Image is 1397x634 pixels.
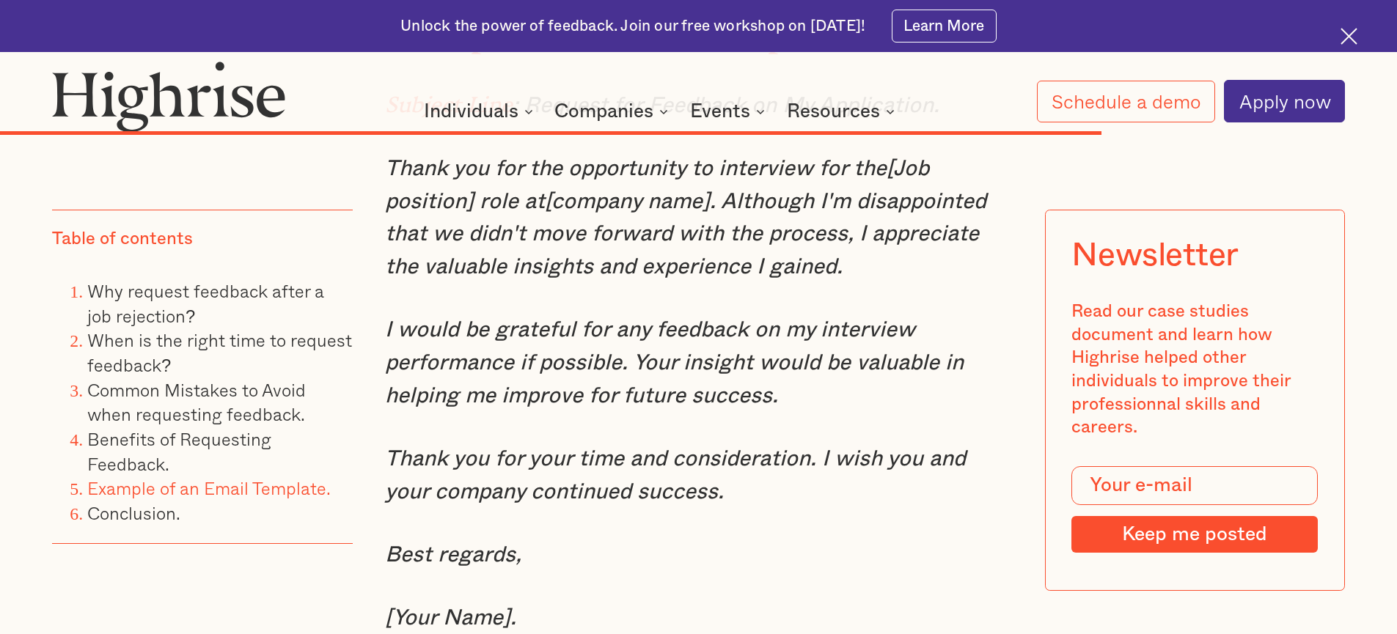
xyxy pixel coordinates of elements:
em: Thank you for the opportunity to interview for the[Job position] role at[company name]. Although ... [385,158,986,278]
div: Events [690,103,769,120]
img: Cross icon [1341,28,1357,45]
a: When is the right time to request feedback? [87,326,352,378]
div: Events [690,103,750,120]
input: Your e-mail [1071,466,1318,506]
div: Read our case studies document and learn how Highrise helped other individuals to improve their p... [1071,301,1318,440]
div: Resources [787,103,880,120]
a: Schedule a demo [1037,81,1216,122]
div: Companies [554,103,672,120]
em: I would be grateful for any feedback on my interview performance if possible. Your insight would ... [385,319,964,406]
div: Companies [554,103,653,120]
div: Table of contents [52,228,193,251]
a: Apply now [1224,80,1345,122]
a: Why request feedback after a job rejection? [87,277,324,329]
div: Unlock the power of feedback. Join our free workshop on [DATE]! [400,16,865,37]
em: [Your Name]. [385,607,516,629]
a: Conclusion. [87,499,180,526]
em: Best regards, [385,544,521,566]
input: Keep me posted [1071,516,1318,553]
a: Example of an Email Template. [87,474,331,501]
div: Newsletter [1071,236,1239,274]
div: Resources [787,103,899,120]
img: Highrise logo [52,61,285,131]
a: Learn More [892,10,997,43]
div: Individuals [424,103,538,120]
div: Individuals [424,103,518,120]
a: Common Mistakes to Avoid when requesting feedback. [87,376,306,428]
em: Thank you for your time and consideration. I wish you and your company continued success. [385,448,966,503]
form: Modal Form [1071,466,1318,553]
a: Benefits of Requesting Feedback. [87,425,271,477]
